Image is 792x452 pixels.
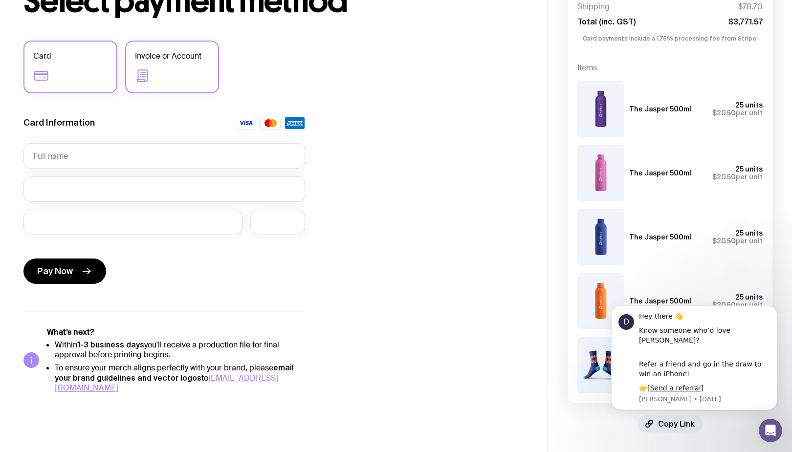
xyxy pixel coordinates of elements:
iframe: Intercom notifications message [596,300,792,426]
span: $78.70 [738,2,763,12]
h5: What’s next? [47,327,305,337]
h4: Items [577,63,763,73]
span: 25 units [735,229,763,237]
span: Shipping [577,2,610,12]
button: Pay Now [23,258,106,284]
h3: The Jasper 500ml [629,169,691,177]
li: To ensure your merch aligns perfectly with your brand, please to [55,363,305,393]
li: Within you'll receive a production file for final approval before printing begins. [55,340,305,360]
h3: The Jasper 500ml [629,233,691,241]
span: Pay Now [37,265,73,277]
span: Card [33,50,51,62]
h3: The Jasper 500ml [629,105,691,113]
span: Invoice or Account [135,50,201,62]
span: $20.50 [712,173,736,181]
label: Card Information [23,117,95,129]
iframe: Intercom live chat [759,419,782,442]
strong: email your brand guidelines and vector logos [55,363,294,382]
span: $20.50 [712,237,736,245]
span: Total (inc. GST) [577,17,636,26]
input: Full name [23,143,305,169]
h3: The Jasper 500ml [629,297,691,305]
p: Card payments include a 1.75% processing fee from Stripe. [577,34,763,43]
span: $20.50 [712,109,736,117]
iframe: Secure expiration date input frame [33,217,233,227]
span: 25 units [735,293,763,301]
span: per unit [712,237,763,245]
span: per unit [712,109,763,117]
span: 25 units [735,101,763,109]
span: $3,771.57 [728,17,763,26]
span: 25 units [735,165,763,173]
iframe: Secure CVC input frame [260,217,295,227]
strong: 1-3 business days [77,340,144,349]
a: [EMAIL_ADDRESS][DOMAIN_NAME] [55,373,278,393]
span: per unit [712,173,763,181]
iframe: Secure card number input frame [33,184,295,194]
